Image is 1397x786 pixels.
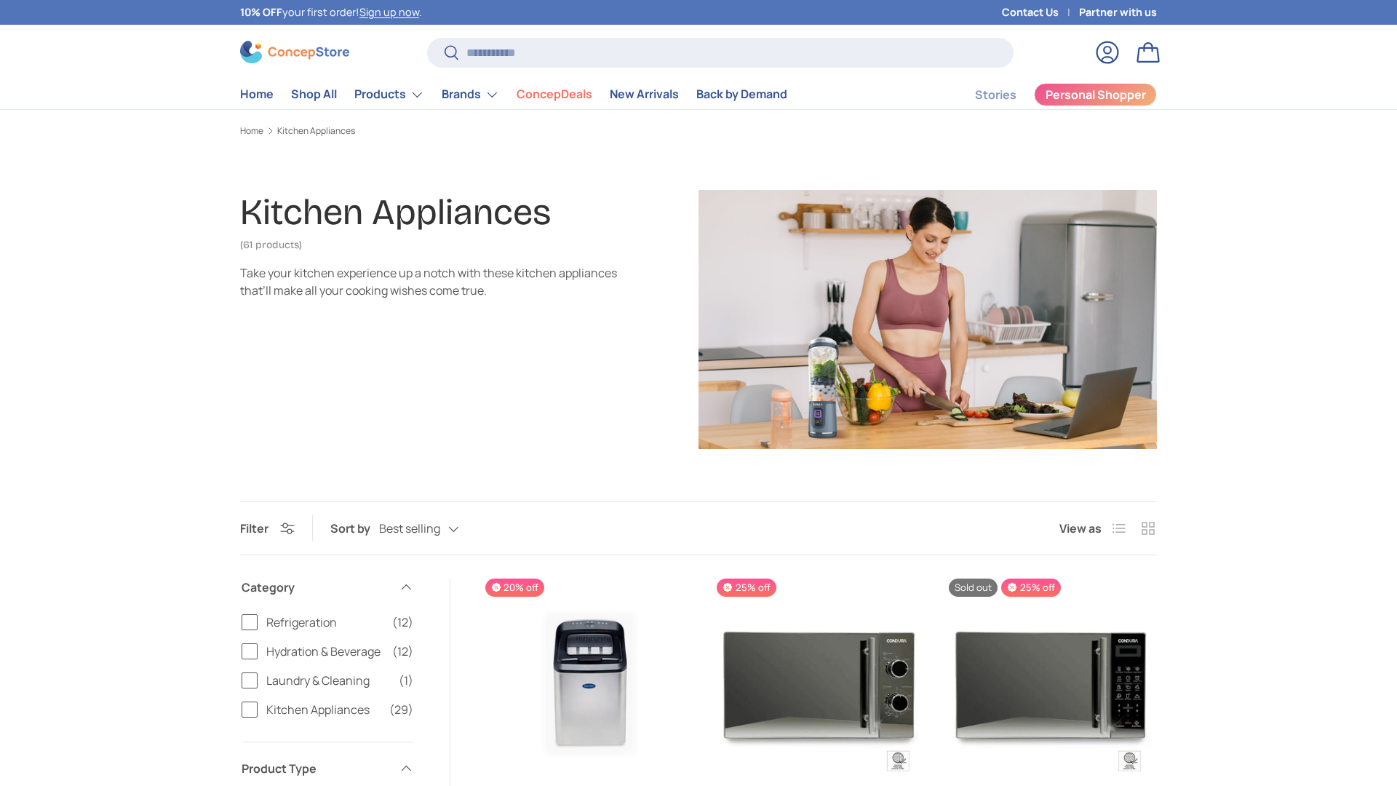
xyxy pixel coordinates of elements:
[346,80,433,109] summary: Products
[717,579,776,597] span: 25% off
[1059,520,1102,537] span: View as
[392,614,413,631] span: (12)
[433,80,508,109] summary: Brands
[266,643,383,660] span: Hydration & Beverage
[242,579,390,596] span: Category
[696,80,787,108] a: Back by Demand
[240,5,282,19] strong: 10% OFF
[240,127,263,135] a: Home
[379,522,440,536] span: Best selling
[1046,89,1146,100] span: Personal Shopper
[266,701,381,718] span: Kitchen Appliances
[240,264,617,299] div: Take your kitchen experience up a notch with these kitchen appliances that’ll make all your cooki...
[1002,4,1079,20] a: Contact Us
[354,80,424,109] a: Products
[485,579,544,597] span: 20% off
[240,124,1157,138] nav: Breadcrumbs
[442,80,499,109] a: Brands
[277,127,355,135] a: Kitchen Appliances
[266,672,390,689] span: Laundry & Cleaning
[1034,83,1157,106] a: Personal Shopper
[240,520,268,536] span: Filter
[240,520,295,536] button: Filter
[240,80,274,108] a: Home
[240,239,302,251] span: (61 products)
[291,80,337,108] a: Shop All
[240,4,422,20] p: your first order! .
[266,614,383,631] span: Refrigeration
[399,672,413,689] span: (1)
[949,579,998,597] span: Sold out
[610,80,679,108] a: New Arrivals
[940,80,1157,109] nav: Secondary
[379,516,488,541] button: Best selling
[975,81,1016,109] a: Stories
[698,190,1157,449] img: Kitchen Appliances
[517,80,592,108] a: ConcepDeals
[1079,4,1157,20] a: Partner with us
[1001,579,1060,597] span: 25% off
[359,5,419,19] a: Sign up now
[240,80,787,109] nav: Primary
[392,643,413,660] span: (12)
[389,701,413,718] span: (29)
[330,520,379,537] label: Sort by
[242,561,413,614] summary: Category
[240,41,349,63] img: ConcepStore
[242,760,390,777] span: Product Type
[240,191,551,234] h1: Kitchen Appliances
